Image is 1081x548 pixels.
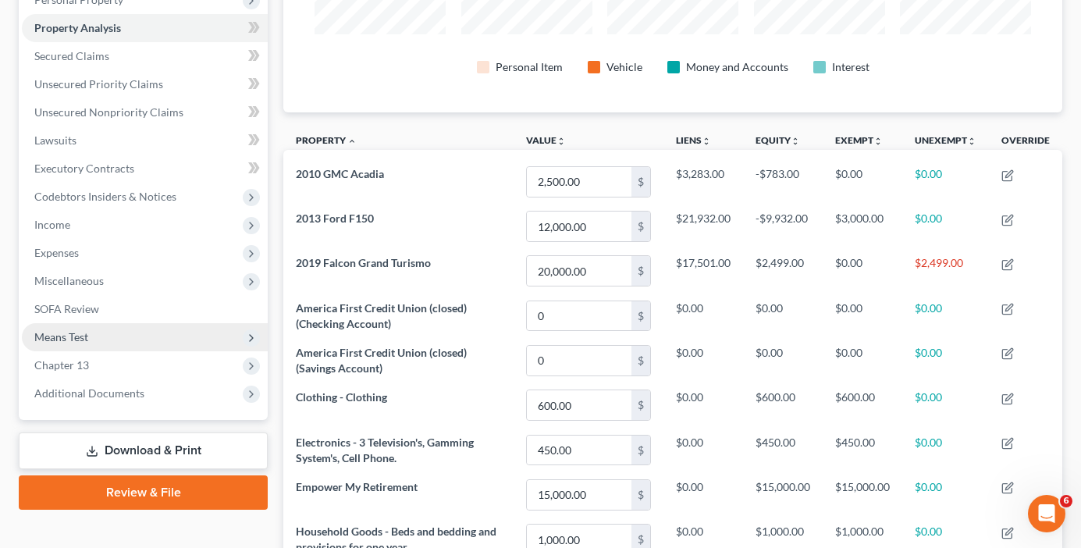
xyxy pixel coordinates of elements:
[756,134,800,146] a: Equityunfold_more
[296,480,418,493] span: Empower My Retirement
[34,386,144,400] span: Additional Documents
[527,436,631,465] input: 0.00
[1028,495,1065,532] iframe: Intercom live chat
[835,134,883,146] a: Exemptunfold_more
[743,428,823,472] td: $450.00
[663,338,743,383] td: $0.00
[743,294,823,338] td: $0.00
[663,428,743,472] td: $0.00
[527,167,631,197] input: 0.00
[989,125,1062,160] th: Override
[631,390,650,420] div: $
[743,205,823,249] td: -$9,932.00
[902,428,989,472] td: $0.00
[902,294,989,338] td: $0.00
[663,205,743,249] td: $21,932.00
[823,428,902,472] td: $450.00
[296,134,357,146] a: Property expand_less
[22,295,268,323] a: SOFA Review
[296,212,374,225] span: 2013 Ford F150
[34,105,183,119] span: Unsecured Nonpriority Claims
[631,346,650,375] div: $
[902,249,989,294] td: $2,499.00
[743,159,823,204] td: -$783.00
[743,338,823,383] td: $0.00
[631,212,650,241] div: $
[19,475,268,510] a: Review & File
[34,246,79,259] span: Expenses
[631,301,650,331] div: $
[873,137,883,146] i: unfold_more
[34,133,76,147] span: Lawsuits
[902,338,989,383] td: $0.00
[823,249,902,294] td: $0.00
[902,159,989,204] td: $0.00
[702,137,711,146] i: unfold_more
[34,21,121,34] span: Property Analysis
[631,167,650,197] div: $
[22,98,268,126] a: Unsecured Nonpriority Claims
[496,59,563,75] div: Personal Item
[22,126,268,155] a: Lawsuits
[631,436,650,465] div: $
[34,358,89,372] span: Chapter 13
[743,383,823,428] td: $600.00
[663,249,743,294] td: $17,501.00
[22,42,268,70] a: Secured Claims
[527,390,631,420] input: 0.00
[34,274,104,287] span: Miscellaneous
[527,346,631,375] input: 0.00
[676,134,711,146] a: Liensunfold_more
[743,249,823,294] td: $2,499.00
[34,49,109,62] span: Secured Claims
[686,59,788,75] div: Money and Accounts
[631,256,650,286] div: $
[663,472,743,517] td: $0.00
[743,472,823,517] td: $15,000.00
[19,432,268,469] a: Download & Print
[22,14,268,42] a: Property Analysis
[347,137,357,146] i: expand_less
[823,294,902,338] td: $0.00
[791,137,800,146] i: unfold_more
[296,256,431,269] span: 2019 Falcon Grand Turismo
[296,346,467,375] span: America First Credit Union (closed) (Savings Account)
[606,59,642,75] div: Vehicle
[527,256,631,286] input: 0.00
[915,134,976,146] a: Unexemptunfold_more
[296,167,384,180] span: 2010 GMC Acadia
[34,77,163,91] span: Unsecured Priority Claims
[967,137,976,146] i: unfold_more
[34,162,134,175] span: Executory Contracts
[832,59,869,75] div: Interest
[22,155,268,183] a: Executory Contracts
[823,338,902,383] td: $0.00
[34,302,99,315] span: SOFA Review
[296,390,387,404] span: Clothing - Clothing
[1060,495,1072,507] span: 6
[823,383,902,428] td: $600.00
[823,472,902,517] td: $15,000.00
[823,159,902,204] td: $0.00
[34,190,176,203] span: Codebtors Insiders & Notices
[296,436,474,464] span: Electronics - 3 Television's, Gamming System's, Cell Phone.
[631,480,650,510] div: $
[663,294,743,338] td: $0.00
[902,383,989,428] td: $0.00
[527,301,631,331] input: 0.00
[902,205,989,249] td: $0.00
[22,70,268,98] a: Unsecured Priority Claims
[902,472,989,517] td: $0.00
[34,330,88,343] span: Means Test
[663,383,743,428] td: $0.00
[823,205,902,249] td: $3,000.00
[296,301,467,330] span: America First Credit Union (closed) (Checking Account)
[527,212,631,241] input: 0.00
[34,218,70,231] span: Income
[557,137,566,146] i: unfold_more
[663,159,743,204] td: $3,283.00
[526,134,566,146] a: Valueunfold_more
[527,480,631,510] input: 0.00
